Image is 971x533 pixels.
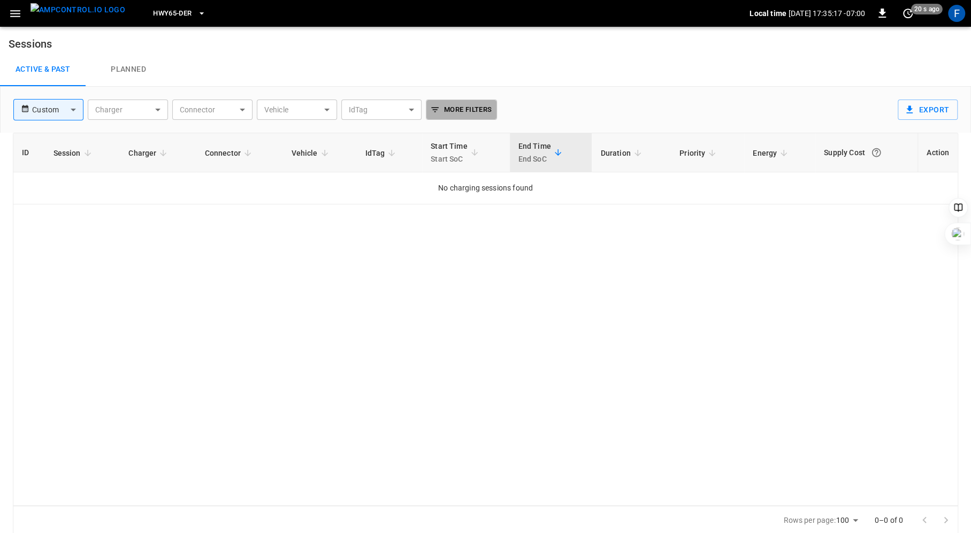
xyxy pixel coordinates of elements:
[518,140,551,165] div: End Time
[875,515,903,526] p: 0–0 of 0
[431,153,468,165] p: Start SoC
[518,153,551,165] p: End SoC
[898,100,958,120] button: Export
[291,147,331,159] span: Vehicle
[431,140,468,165] div: Start Time
[600,147,644,159] span: Duration
[13,133,45,172] th: ID
[918,133,958,172] th: Action
[128,147,170,159] span: Charger
[13,172,958,204] td: No charging sessions found
[948,5,965,22] div: profile-icon
[867,143,886,162] button: The cost of your charging session based on your supply rates
[431,140,481,165] span: Start TimeStart SoC
[518,140,565,165] span: End TimeEnd SoC
[753,147,791,159] span: Energy
[899,5,916,22] button: set refresh interval
[153,7,192,20] span: HWY65-DER
[30,3,125,17] img: ampcontrol.io logo
[205,147,255,159] span: Connector
[32,100,83,120] div: Custom
[824,143,909,162] div: Supply Cost
[789,8,865,19] p: [DATE] 17:35:17 -07:00
[149,3,210,24] button: HWY65-DER
[911,4,943,14] span: 20 s ago
[86,52,171,87] a: Planned
[836,513,861,528] div: 100
[783,515,835,526] p: Rows per page:
[426,100,497,120] button: More Filters
[750,8,786,19] p: Local time
[365,147,399,159] span: IdTag
[53,147,95,159] span: Session
[679,147,719,159] span: Priority
[13,133,958,506] div: sessions table
[13,133,958,204] table: sessions table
